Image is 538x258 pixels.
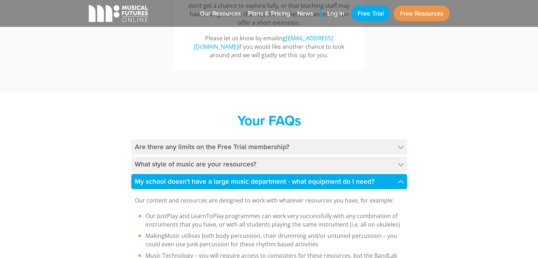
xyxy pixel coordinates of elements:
span: Our Resources [200,9,241,18]
h4: What style of music are your resources? [131,157,407,172]
a: [EMAIL_ADDRESS][DOMAIN_NAME] [194,34,333,51]
span: Log in [327,9,344,18]
span: News [297,9,313,18]
li: Our JustPlay and LearnToPlay programmes can work very successfully with any combination of instru... [135,212,404,229]
a: Free Resources [394,6,450,21]
h4: Are there any limits on the Free Trial membership? [131,139,407,154]
span: Plans & Pricing [248,9,290,18]
p: Please let us know by emailing if you would like another chance to look around and we will gladly... [184,34,354,59]
h4: My school doesn't have a large music department - what equipment do I need? [131,174,407,189]
a: Free Trial [351,6,390,21]
li: MakingMusic utilises both body percussion, chair drumming and/or untuned percussion – you could e... [135,231,404,248]
h2: Your FAQs [131,112,407,129]
p: Our content and resources are designed to work with whatever resources you have, for example: [135,196,404,205]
